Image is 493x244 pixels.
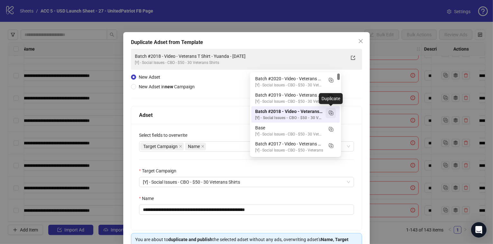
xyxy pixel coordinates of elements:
[255,82,323,88] div: [Y] - Social Issues - CBO - $50 - 30 Veterans Shirts
[201,145,204,148] span: close
[179,145,182,148] span: close
[358,39,363,44] span: close
[143,177,350,187] span: [Y] - Social Issues - CBO - $50 - 30 Veterans Shirts
[139,132,191,139] label: Select fields to overwrite
[255,99,323,105] div: [Y] - Social Issues - CBO - $50 - 30 Veterans Shirts
[251,106,340,123] div: Batch #2018 - Video - Veterans T Shirt - Yuanda - Oct 12
[139,195,158,202] label: Name
[188,143,200,150] span: Name
[139,74,160,80] span: New Adset
[131,39,362,46] div: Duplicate Adset from Template
[255,115,323,121] div: [Y] - Social Issues - CBO - $50 - 30 Veterans Shirts
[356,36,366,46] button: Close
[255,75,323,82] div: Batch #2020 - Video - Veterans T Shirt - Yuanda - [DATE]
[143,143,178,150] span: Target Campaign
[255,131,323,137] div: [Y] - Social Issues - CBO - $50 - 30 Veterans Shirts
[255,140,323,147] div: Batch #2017 - Video - Veterans T Shirt - Yuanda - [DATE]
[471,222,487,238] div: Open Intercom Messenger
[328,109,334,116] svg: Duplicate
[251,155,340,171] div: Batch #2016 - Video - Home of The Free Because of the Brave Veteran T Shirt - Audio Version - Yua...
[168,237,212,242] strong: duplicate and publish
[251,123,340,139] div: Base
[139,84,195,89] span: New Adset in Campaign
[139,205,354,215] input: Name
[328,142,334,149] svg: Duplicate
[351,56,355,60] span: export
[328,77,334,83] svg: Duplicate
[165,84,173,89] strong: new
[185,143,206,150] span: Name
[140,143,184,150] span: Target Campaign
[255,108,323,115] div: Batch #2018 - Video - Veterans T Shirt - Yuanda - [DATE]
[255,147,323,153] div: [Y] - Social Issues - CBO - $50 - Veterans
[251,74,340,90] div: Batch #2020 - Video - Veterans T Shirt - Yuanda - Oct 12
[251,90,340,106] div: Batch #2019 - Video - Veterans T Shirt - Yuanda - Oct 12
[319,93,343,104] div: Duplicate
[251,139,340,155] div: Batch #2017 - Video - Veterans T Shirt - Yuanda - Oct 12
[135,53,345,60] div: Batch #2018 - Video - Veterans T Shirt - Yuanda - [DATE]
[255,91,323,99] div: Batch #2019 - Video - Veterans T Shirt - Yuanda - [DATE]
[139,111,354,119] div: Adset
[135,60,345,66] div: [Y] - Social Issues - CBO - $50 - 30 Veterans Shirts
[328,126,334,132] svg: Duplicate
[139,167,181,174] label: Target Campaign
[255,124,323,131] div: Base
